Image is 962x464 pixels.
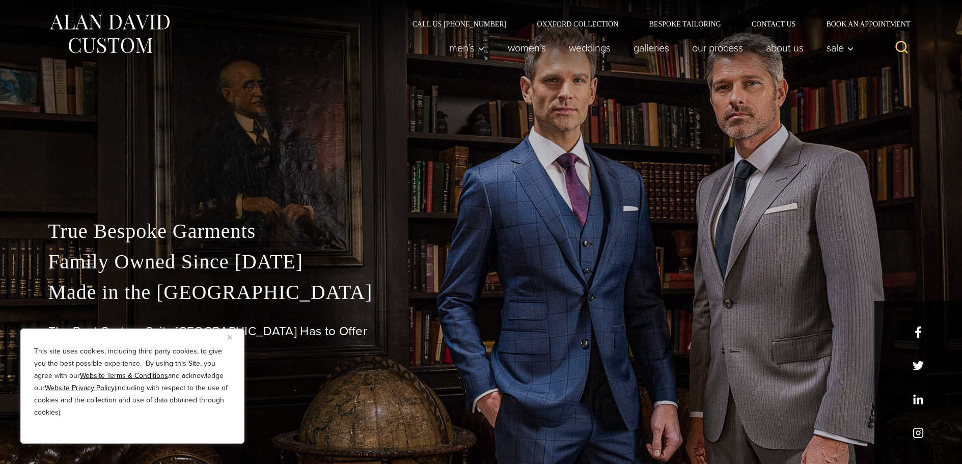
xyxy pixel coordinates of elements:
[34,345,231,419] p: This site uses cookies, including third party cookies, to give you the best possible experience. ...
[397,20,914,28] nav: Secondary Navigation
[827,43,854,53] span: Sale
[48,324,914,339] h1: The Best Custom Suits [GEOGRAPHIC_DATA] Has to Offer
[228,335,232,340] img: Close
[449,43,485,53] span: Men’s
[45,383,115,393] a: Website Privacy Policy
[890,36,914,60] button: View Search Form
[754,38,815,58] a: About Us
[736,20,811,28] a: Contact Us
[811,20,914,28] a: Book an Appointment
[48,11,171,57] img: Alan David Custom
[634,20,736,28] a: Bespoke Tailoring
[557,38,622,58] a: weddings
[496,38,557,58] a: Women’s
[397,20,522,28] a: Call Us [PHONE_NUMBER]
[48,216,914,308] p: True Bespoke Garments Family Owned Since [DATE] Made in the [GEOGRAPHIC_DATA]
[680,38,754,58] a: Our Process
[622,38,680,58] a: Galleries
[437,38,859,58] nav: Primary Navigation
[228,331,240,343] button: Close
[80,370,168,381] a: Website Terms & Conditions
[521,20,634,28] a: Oxxford Collection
